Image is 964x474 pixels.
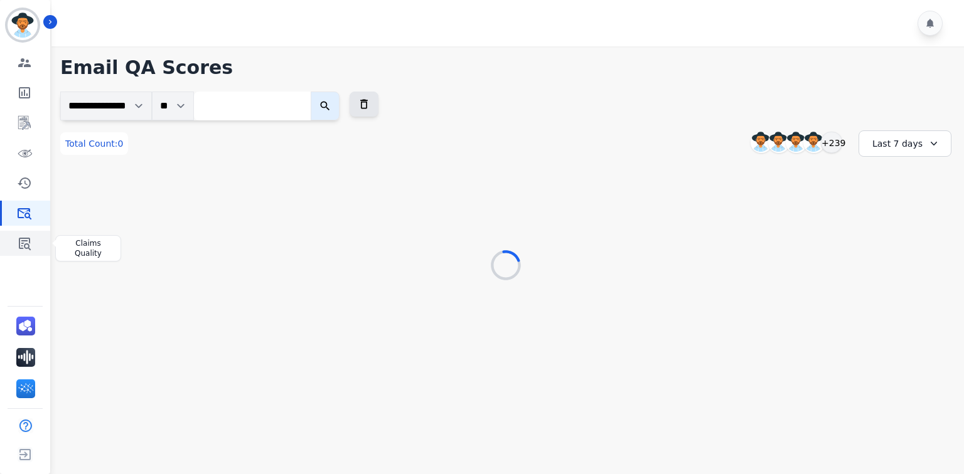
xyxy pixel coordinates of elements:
[118,139,124,149] span: 0
[821,132,842,153] div: +239
[859,130,951,157] div: Last 7 days
[60,132,128,155] div: Total Count:
[60,56,951,79] h1: Email QA Scores
[8,10,38,40] img: Bordered avatar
